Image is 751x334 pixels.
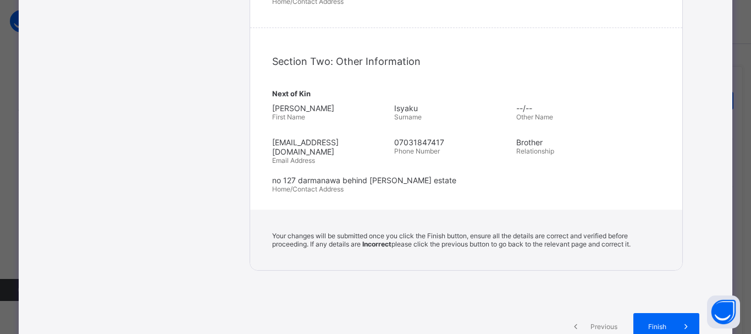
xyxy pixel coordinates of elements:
[272,113,305,121] span: First Name
[707,295,740,328] button: Open asap
[394,103,511,113] span: Isyaku
[272,185,344,193] span: Home/Contact Address
[272,176,660,185] span: no 127 darmanawa behind [PERSON_NAME] estate
[516,103,633,113] span: --/--
[516,138,633,147] span: Brother
[272,156,315,165] span: Email Address
[394,138,511,147] span: 07031847417
[516,113,553,121] span: Other Name
[272,56,421,67] span: Section Two: Other Information
[642,322,673,331] span: Finish
[362,240,391,248] b: Incorrect
[394,113,422,121] span: Surname
[272,138,389,156] span: [EMAIL_ADDRESS][DOMAIN_NAME]
[272,103,389,113] span: [PERSON_NAME]
[589,322,619,331] span: Previous
[394,147,440,155] span: Phone Number
[272,232,631,248] span: Your changes will be submitted once you click the Finish button, ensure all the details are corre...
[516,147,554,155] span: Relationship
[272,89,660,98] span: Next of Kin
